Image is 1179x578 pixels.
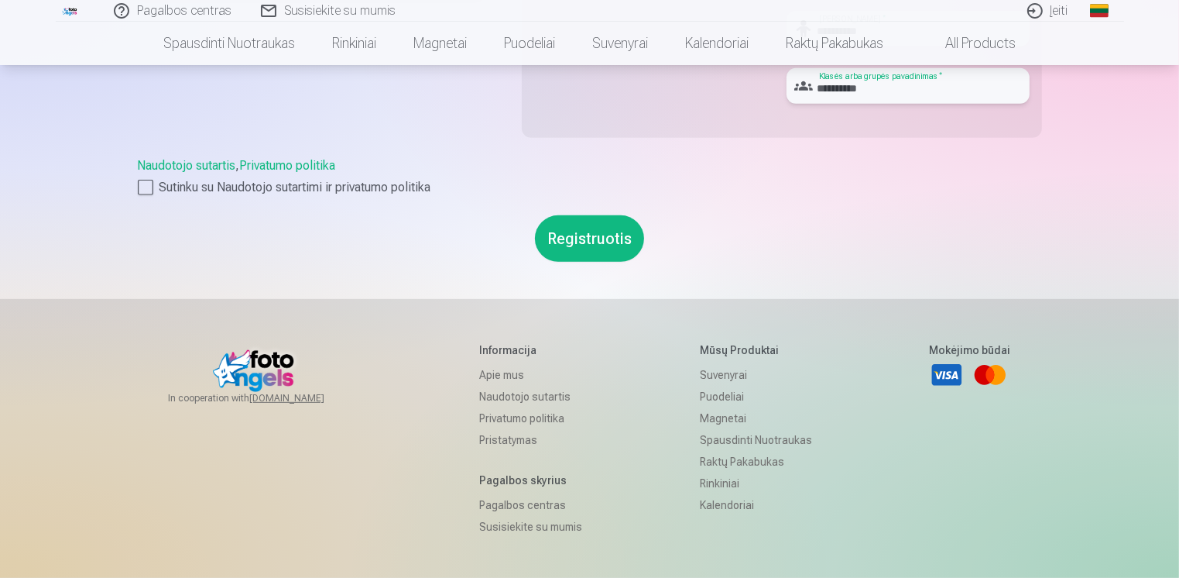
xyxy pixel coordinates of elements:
[700,473,812,494] a: Rinkiniai
[62,6,79,15] img: /fa2
[240,158,336,173] a: Privatumo politika
[700,364,812,386] a: Suvenyrai
[145,22,314,65] a: Spausdinti nuotraukas
[700,494,812,516] a: Kalendoriai
[973,358,1007,392] a: Mastercard
[479,473,582,488] h5: Pagalbos skyrius
[930,358,964,392] a: Visa
[479,516,582,538] a: Susisiekite su mumis
[395,22,485,65] a: Magnetai
[168,392,362,404] span: In cooperation with
[138,157,1042,197] div: ,
[479,342,582,358] h5: Informacija
[667,22,767,65] a: Kalendoriai
[479,408,582,429] a: Privatumo politika
[479,429,582,451] a: Pristatymas
[767,22,902,65] a: Raktų pakabukas
[138,178,1042,197] label: Sutinku su Naudotojo sutartimi ir privatumo politika
[138,158,236,173] a: Naudotojo sutartis
[535,215,644,262] button: Registruotis
[700,429,812,451] a: Spausdinti nuotraukas
[700,386,812,408] a: Puodeliai
[314,22,395,65] a: Rinkiniai
[700,342,812,358] h5: Mūsų produktai
[700,451,812,473] a: Raktų pakabukas
[902,22,1034,65] a: All products
[574,22,667,65] a: Suvenyrai
[249,392,362,404] a: [DOMAIN_NAME]
[479,364,582,386] a: Apie mus
[479,494,582,516] a: Pagalbos centras
[485,22,574,65] a: Puodeliai
[930,342,1011,358] h5: Mokėjimo būdai
[700,408,812,429] a: Magnetai
[479,386,582,408] a: Naudotojo sutartis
